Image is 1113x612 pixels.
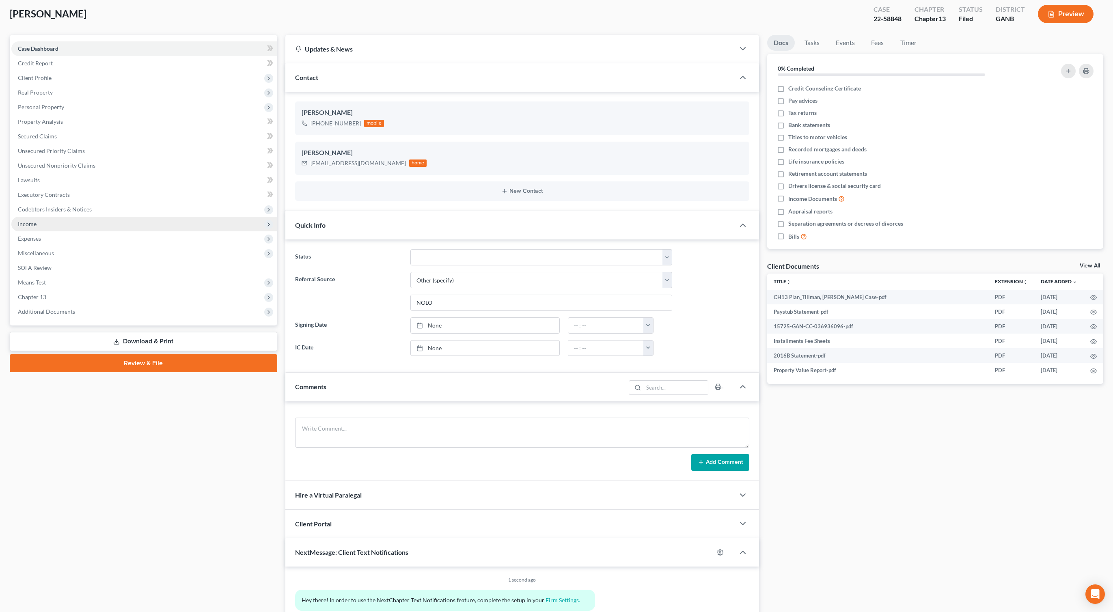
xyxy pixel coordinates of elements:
[691,454,749,471] button: Add Comment
[767,319,988,334] td: 15725-GAN-CC-036936096-pdf
[829,35,861,51] a: Events
[996,14,1025,24] div: GANB
[546,597,580,603] a: Firm Settings.
[568,318,644,333] input: -- : --
[788,233,799,241] span: Bills
[788,97,817,105] span: Pay advices
[643,381,708,394] input: Search...
[988,319,1034,334] td: PDF
[18,118,63,125] span: Property Analysis
[778,65,814,72] strong: 0% Completed
[988,348,1034,363] td: PDF
[291,249,407,265] label: Status
[1085,584,1105,604] div: Open Intercom Messenger
[959,5,983,14] div: Status
[311,159,406,167] div: [EMAIL_ADDRESS][DOMAIN_NAME]
[988,334,1034,348] td: PDF
[788,170,867,178] span: Retirement account statements
[295,491,362,499] span: Hire a Virtual Paralegal
[767,348,988,363] td: 2016B Statement-pdf
[18,279,46,286] span: Means Test
[788,121,830,129] span: Bank statements
[568,340,644,356] input: -- : --
[10,8,86,19] span: [PERSON_NAME]
[788,133,847,141] span: Titles to motor vehicles
[1072,280,1077,284] i: expand_more
[18,264,52,271] span: SOFA Review
[767,334,988,348] td: Installments Fee Sheets
[10,354,277,372] a: Review & File
[18,147,85,154] span: Unsecured Priority Claims
[798,35,826,51] a: Tasks
[291,317,407,334] label: Signing Date
[1080,263,1100,269] a: View All
[295,383,326,390] span: Comments
[18,45,58,52] span: Case Dashboard
[411,340,559,356] a: None
[894,35,923,51] a: Timer
[996,5,1025,14] div: District
[302,148,743,158] div: [PERSON_NAME]
[1038,5,1094,23] button: Preview
[788,207,833,215] span: Appraisal reports
[988,363,1034,377] td: PDF
[411,318,559,333] a: None
[767,290,988,304] td: CH13 Plan_Tillman, [PERSON_NAME] Case-pdf
[18,133,57,140] span: Secured Claims
[1034,304,1084,319] td: [DATE]
[915,5,946,14] div: Chapter
[11,129,277,144] a: Secured Claims
[295,548,408,556] span: NextMessage: Client Text Notifications
[302,597,544,603] span: Hey there! In order to use the NextChapter Text Notifications feature, complete the setup in your
[1023,280,1028,284] i: unfold_more
[788,195,837,203] span: Income Documents
[11,158,277,173] a: Unsecured Nonpriority Claims
[10,332,277,351] a: Download & Print
[938,15,946,22] span: 13
[767,262,819,270] div: Client Documents
[18,293,46,300] span: Chapter 13
[364,120,384,127] div: mobile
[18,250,54,256] span: Miscellaneous
[1034,334,1084,348] td: [DATE]
[1034,319,1084,334] td: [DATE]
[1034,363,1084,377] td: [DATE]
[788,84,861,93] span: Credit Counseling Certificate
[295,520,332,528] span: Client Portal
[291,272,407,311] label: Referral Source
[767,304,988,319] td: Paystub Statement-pdf
[302,108,743,118] div: [PERSON_NAME]
[411,295,672,310] input: Other Referral Source
[18,191,70,198] span: Executory Contracts
[988,290,1034,304] td: PDF
[788,220,903,228] span: Separation agreements or decrees of divorces
[865,35,891,51] a: Fees
[11,173,277,187] a: Lawsuits
[786,280,791,284] i: unfold_more
[18,74,52,81] span: Client Profile
[18,177,40,183] span: Lawsuits
[11,56,277,71] a: Credit Report
[788,182,881,190] span: Drivers license & social security card
[767,363,988,377] td: Property Value Report-pdf
[915,14,946,24] div: Chapter
[959,14,983,24] div: Filed
[11,114,277,129] a: Property Analysis
[291,340,407,356] label: IC Date
[18,206,92,213] span: Codebtors Insiders & Notices
[18,162,95,169] span: Unsecured Nonpriority Claims
[988,304,1034,319] td: PDF
[295,576,749,583] div: 1 second ago
[995,278,1028,284] a: Extensionunfold_more
[788,109,817,117] span: Tax returns
[11,261,277,275] a: SOFA Review
[788,157,844,166] span: Life insurance policies
[11,187,277,202] a: Executory Contracts
[311,119,361,127] div: [PHONE_NUMBER]
[874,14,902,24] div: 22-58848
[774,278,791,284] a: Titleunfold_more
[11,41,277,56] a: Case Dashboard
[302,188,743,194] button: New Contact
[295,45,725,53] div: Updates & News
[767,35,795,51] a: Docs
